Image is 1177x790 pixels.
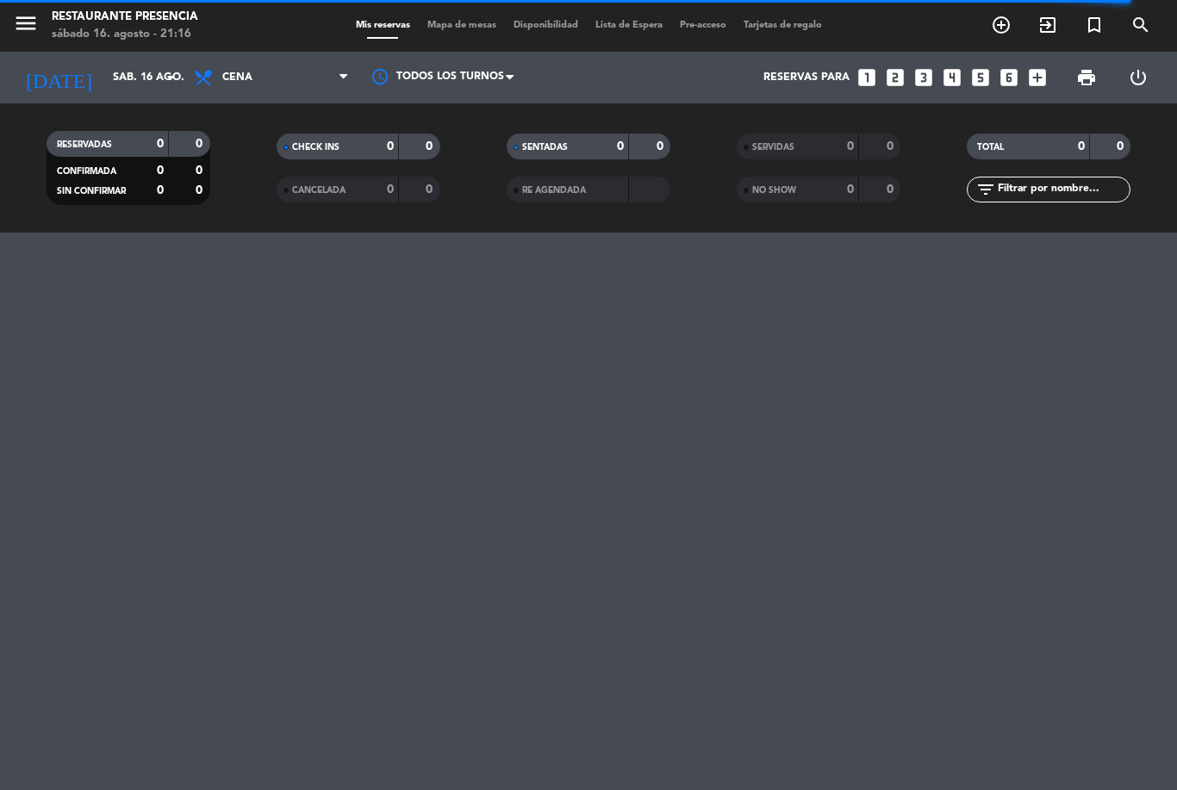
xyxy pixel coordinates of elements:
[847,140,854,152] strong: 0
[1024,10,1071,40] span: WALK IN
[387,140,394,152] strong: 0
[847,184,854,196] strong: 0
[884,66,906,89] i: looks_two
[998,66,1020,89] i: looks_6
[1130,15,1151,35] i: search
[196,138,206,150] strong: 0
[752,143,794,152] span: SERVIDAS
[1084,15,1105,35] i: turned_in_not
[671,21,735,30] span: Pre-acceso
[752,186,796,195] span: NO SHOW
[292,143,339,152] span: CHECK INS
[57,167,116,176] span: CONFIRMADA
[292,186,346,195] span: CANCELADA
[1076,67,1097,88] span: print
[419,21,505,30] span: Mapa de mesas
[1037,15,1058,35] i: exit_to_app
[222,72,252,84] span: Cena
[426,140,436,152] strong: 0
[996,180,1130,199] input: Filtrar por nombre...
[1118,10,1164,40] span: BUSCAR
[991,15,1012,35] i: add_circle_outline
[617,140,624,152] strong: 0
[1071,10,1118,40] span: Reserva especial
[978,10,1024,40] span: RESERVAR MESA
[57,187,126,196] span: SIN CONFIRMAR
[1112,52,1164,103] div: LOG OUT
[426,184,436,196] strong: 0
[505,21,587,30] span: Disponibilidad
[657,140,667,152] strong: 0
[157,138,164,150] strong: 0
[941,66,963,89] i: looks_4
[975,179,996,200] i: filter_list
[587,21,671,30] span: Lista de Espera
[347,21,419,30] span: Mis reservas
[969,66,992,89] i: looks_5
[522,143,568,152] span: SENTADAS
[1078,140,1085,152] strong: 0
[887,184,897,196] strong: 0
[977,143,1004,152] span: TOTAL
[763,72,850,84] span: Reservas para
[57,140,112,149] span: RESERVADAS
[387,184,394,196] strong: 0
[196,184,206,196] strong: 0
[196,165,206,177] strong: 0
[52,26,198,43] div: sábado 16. agosto - 21:16
[52,9,198,26] div: Restaurante Presencia
[1128,67,1149,88] i: power_settings_new
[157,184,164,196] strong: 0
[13,59,104,96] i: [DATE]
[735,21,831,30] span: Tarjetas de regalo
[157,165,164,177] strong: 0
[160,67,181,88] i: arrow_drop_down
[13,10,39,36] i: menu
[13,10,39,42] button: menu
[887,140,897,152] strong: 0
[856,66,878,89] i: looks_one
[1117,140,1127,152] strong: 0
[912,66,935,89] i: looks_3
[522,186,586,195] span: RE AGENDADA
[1026,66,1049,89] i: add_box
